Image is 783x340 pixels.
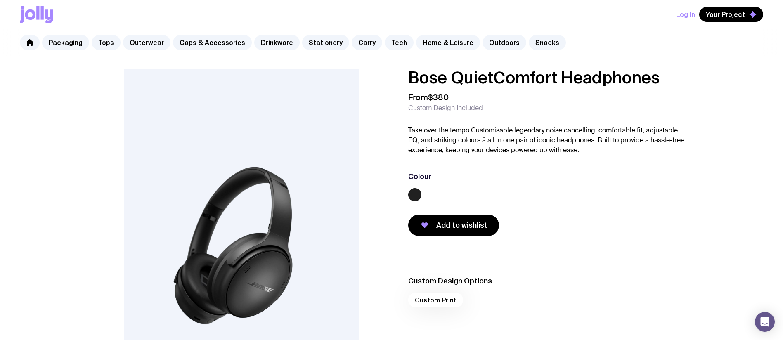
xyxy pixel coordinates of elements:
[408,215,499,236] button: Add to wishlist
[408,172,431,182] h3: Colour
[676,7,695,22] button: Log In
[483,35,526,50] a: Outdoors
[254,35,300,50] a: Drinkware
[352,35,382,50] a: Carry
[92,35,121,50] a: Tops
[408,69,689,86] h1: Bose QuietComfort Headphones
[706,10,745,19] span: Your Project
[428,92,449,103] span: $380
[42,35,89,50] a: Packaging
[408,125,689,155] p: Take over the tempo Customisable legendary noise cancelling, comfortable fit, adjustable EQ, and ...
[173,35,252,50] a: Caps & Accessories
[699,7,763,22] button: Your Project
[529,35,566,50] a: Snacks
[408,104,483,112] span: Custom Design Included
[302,35,349,50] a: Stationery
[436,220,487,230] span: Add to wishlist
[408,92,449,102] span: From
[123,35,170,50] a: Outerwear
[416,35,480,50] a: Home & Leisure
[408,276,689,286] h3: Custom Design Options
[385,35,414,50] a: Tech
[755,312,775,332] div: Open Intercom Messenger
